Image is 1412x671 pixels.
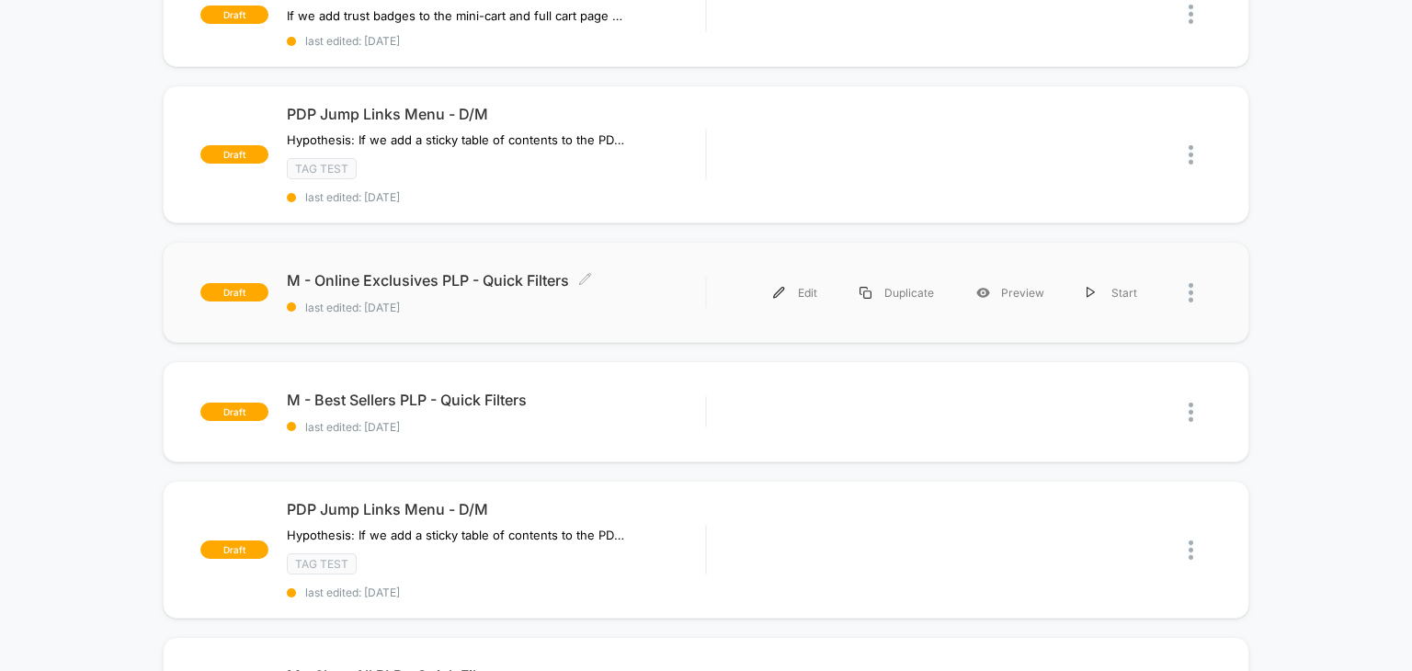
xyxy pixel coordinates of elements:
[1189,283,1193,302] img: close
[200,283,268,301] span: draft
[287,528,628,542] span: Hypothesis: If we add a sticky table of contents to the PDP we can expect to see an increase in a...
[287,500,706,518] span: PDP Jump Links Menu - D/M
[287,420,706,434] span: last edited: [DATE]
[287,132,628,147] span: Hypothesis: If we add a sticky table of contents to the PDP we can expect to see an increase in a...
[287,158,357,179] span: TAG TEST
[287,553,357,574] span: TAG TEST
[287,105,706,123] span: PDP Jump Links Menu - D/M
[287,190,706,204] span: last edited: [DATE]
[287,8,628,23] span: If we add trust badges to the mini-cart and full cart page we can expect to see user confidence i...
[1087,287,1096,299] img: menu
[838,272,955,313] div: Duplicate
[773,287,785,299] img: menu
[200,145,268,164] span: draft
[287,301,706,314] span: last edited: [DATE]
[955,272,1065,313] div: Preview
[287,271,706,290] span: M - Online Exclusives PLP - Quick Filters
[860,287,871,299] img: menu
[752,272,838,313] div: Edit
[200,6,268,24] span: draft
[287,34,706,48] span: last edited: [DATE]
[1189,5,1193,24] img: close
[1065,272,1158,313] div: Start
[287,586,706,599] span: last edited: [DATE]
[1189,145,1193,165] img: close
[200,403,268,421] span: draft
[287,391,706,409] span: M - Best Sellers PLP - Quick Filters
[1189,540,1193,560] img: close
[200,540,268,559] span: draft
[1189,403,1193,422] img: close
